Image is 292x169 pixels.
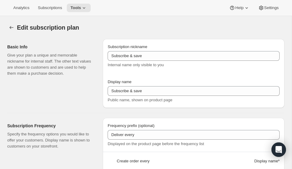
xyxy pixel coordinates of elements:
[108,51,280,61] input: Subscribe & Save
[117,158,149,164] span: Create order every
[108,141,204,146] span: Displayed on the product page before the frequency list
[10,4,33,12] button: Analytics
[264,5,279,10] span: Settings
[70,5,81,10] span: Tools
[7,44,93,50] h2: Basic Info
[108,86,280,96] input: Subscribe & Save
[7,52,93,76] p: Give your plan a unique and memorable nickname for internal staff. The other text values are show...
[255,4,282,12] button: Settings
[34,4,66,12] button: Subscriptions
[17,24,79,31] span: Edit subscription plan
[13,5,29,10] span: Analytics
[67,4,91,12] button: Tools
[7,123,93,129] h2: Subscription Frequency
[225,4,253,12] button: Help
[271,142,286,157] div: Open Intercom Messenger
[254,158,280,164] span: Display name *
[108,98,172,102] span: Public name, shown on product page
[108,80,131,84] span: Display name
[38,5,62,10] span: Subscriptions
[7,131,93,149] p: Specify the frequency options you would like to offer your customers. Display name is shown to cu...
[108,63,164,67] span: Internal name only visible to you
[7,23,16,32] button: Subscription plans
[235,5,243,10] span: Help
[108,44,147,49] span: Subscription nickname
[108,130,280,140] input: Deliver every
[108,123,154,128] span: Frequency prefix (optional)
